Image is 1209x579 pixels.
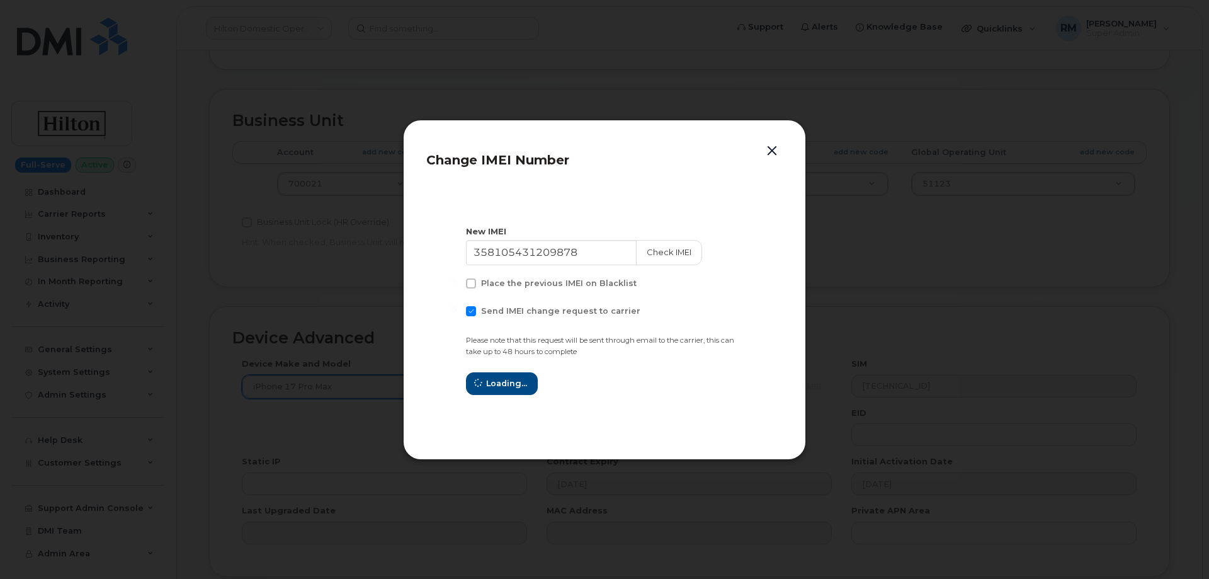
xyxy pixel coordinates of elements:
small: Please note that this request will be sent through email to the carrier, this can take up to 48 h... [466,336,734,357]
span: Change IMEI Number [426,152,569,168]
span: Send IMEI change request to carrier [481,306,640,316]
button: Check IMEI [636,240,702,265]
input: Send IMEI change request to carrier [451,306,457,312]
span: Place the previous IMEI on Blacklist [481,278,637,288]
div: New IMEI [466,226,743,238]
iframe: Messenger Launcher [1154,524,1200,570]
input: Place the previous IMEI on Blacklist [451,278,457,285]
